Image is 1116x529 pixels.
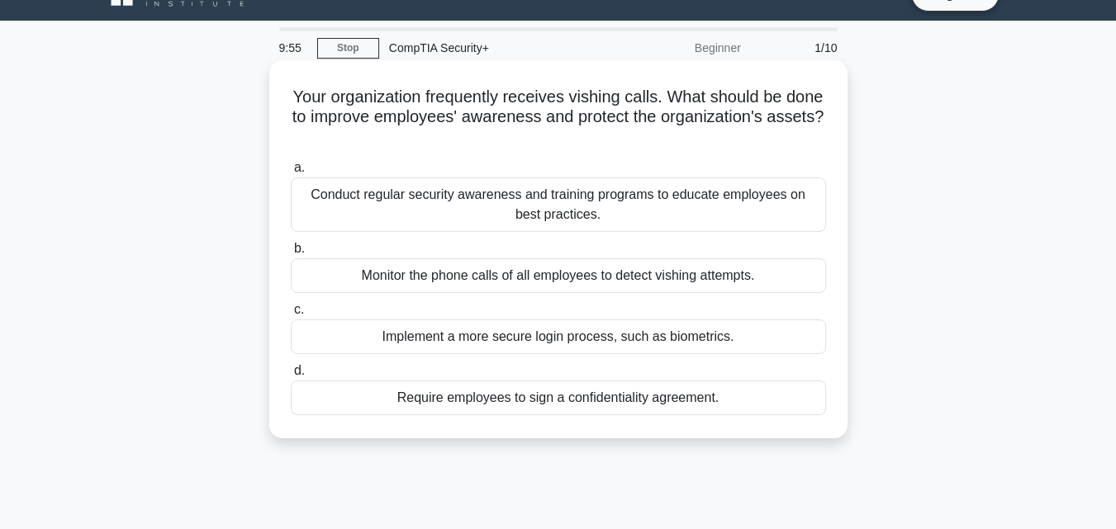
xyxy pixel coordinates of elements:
[317,38,379,59] a: Stop
[294,363,305,377] span: d.
[289,87,828,148] h5: Your organization frequently receives vishing calls. What should be done to improve employees' aw...
[606,31,751,64] div: Beginner
[291,319,826,354] div: Implement a more secure login process, such as biometrics.
[294,160,305,174] span: a.
[291,258,826,293] div: Monitor the phone calls of all employees to detect vishing attempts.
[291,177,826,232] div: Conduct regular security awareness and training programs to educate employees on best practices.
[751,31,848,64] div: 1/10
[269,31,317,64] div: 9:55
[291,380,826,415] div: Require employees to sign a confidentiality agreement.
[294,241,305,255] span: b.
[379,31,606,64] div: CompTIA Security+
[294,302,304,316] span: c.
